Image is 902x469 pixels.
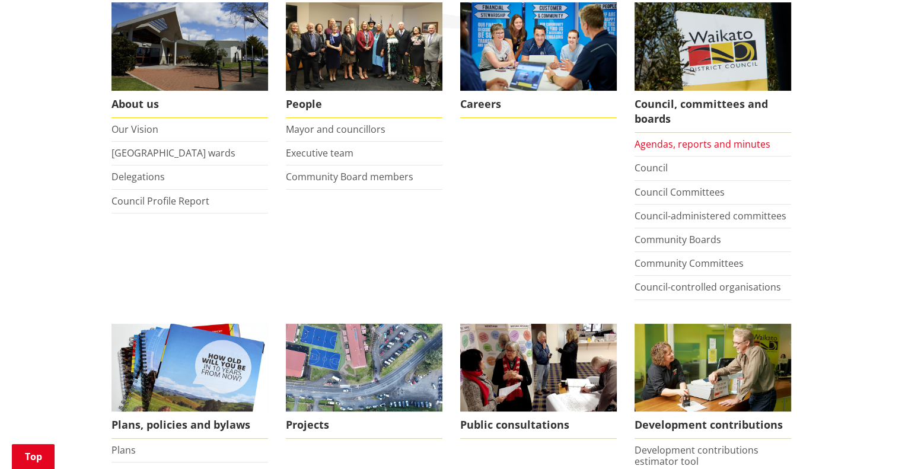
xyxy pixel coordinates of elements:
a: WDC Building 0015 About us [111,2,268,118]
iframe: Messenger Launcher [847,419,890,462]
a: public-consultations Public consultations [460,324,617,439]
span: Public consultations [460,411,617,439]
a: Our Vision [111,123,158,136]
img: public-consultations [460,324,617,412]
a: Community Board members [286,170,413,183]
span: People [286,91,442,118]
img: DJI_0336 [286,324,442,412]
span: Projects [286,411,442,439]
a: Mayor and councillors [286,123,385,136]
img: Waikato-District-Council-sign [635,2,791,91]
a: Waikato-District-Council-sign Council, committees and boards [635,2,791,133]
a: Projects [286,324,442,439]
a: Community Boards [635,233,721,246]
a: Council-administered committees [635,209,786,222]
img: 2022 Council [286,2,442,91]
a: Delegations [111,170,165,183]
span: Careers [460,91,617,118]
a: Careers [460,2,617,118]
img: Fees [635,324,791,412]
a: Plans [111,444,136,457]
a: Development contributions estimator tool [635,444,758,468]
span: Council, committees and boards [635,91,791,133]
img: WDC Building 0015 [111,2,268,91]
a: Agendas, reports and minutes [635,138,770,151]
a: 2022 Council People [286,2,442,118]
a: Top [12,444,55,469]
a: Council Committees [635,186,725,199]
a: Executive team [286,146,353,159]
a: Council [635,161,668,174]
img: Office staff in meeting - Career page [460,2,617,91]
img: Long Term Plan [111,324,268,412]
span: Development contributions [635,411,791,439]
a: Council-controlled organisations [635,280,781,293]
a: Council Profile Report [111,194,209,208]
a: [GEOGRAPHIC_DATA] wards [111,146,235,159]
a: FInd out more about fees and fines here Development contributions [635,324,791,439]
a: We produce a number of plans, policies and bylaws including the Long Term Plan Plans, policies an... [111,324,268,439]
a: Community Committees [635,257,744,270]
span: Plans, policies and bylaws [111,411,268,439]
span: About us [111,91,268,118]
